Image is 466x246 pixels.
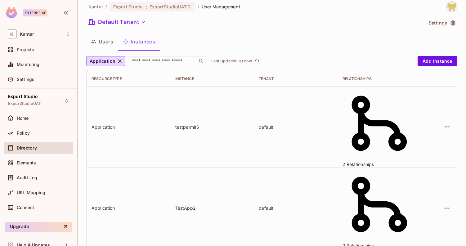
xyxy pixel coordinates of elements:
[23,9,47,16] div: Enterprise
[17,131,30,136] span: Policy
[113,4,143,10] span: Export Studio
[7,29,17,38] span: K
[17,160,36,165] span: Elements
[17,116,29,121] span: Home
[202,4,240,10] span: User Management
[17,47,34,52] span: Projects
[86,56,125,66] button: Application
[17,77,34,82] span: Settings
[259,205,333,211] div: default
[252,57,261,65] span: Click to refresh data
[447,2,457,12] img: Girishankar.VP@kantar.com
[17,62,40,67] span: Monitoring
[86,17,148,27] button: Default Tenant
[175,205,249,211] div: TestApp2
[253,57,261,65] button: refresh
[5,222,72,232] button: Upgrade
[118,34,160,49] button: Instances
[17,145,37,150] span: Directory
[86,34,118,49] button: Users
[254,58,260,64] span: refresh
[17,190,46,195] span: URL Mapping
[92,124,165,130] div: Application
[17,175,37,180] span: Audit Log
[6,7,17,18] img: SReyMgAAAABJRU5ErkJggg==
[145,4,147,9] span: :
[259,76,333,81] div: Tenant
[343,87,416,168] div: 2 Relationships
[175,76,249,81] div: Instance
[259,124,333,130] div: default
[92,205,165,211] div: Application
[89,4,103,10] span: the active workspace
[92,76,165,81] div: Resource type
[426,18,457,28] button: Settings
[105,4,107,10] li: /
[20,32,34,37] span: Workspace: Kantar
[8,94,38,99] span: Export Studio
[90,57,115,65] span: Application
[17,205,34,210] span: Connect
[175,124,249,130] div: testpermit5
[418,56,457,66] button: Add Instance
[8,101,41,106] span: ExportStudioUAT
[150,4,186,10] span: ExportStudioUAT
[198,4,199,10] li: /
[343,76,416,81] div: Relationships
[211,59,252,64] p: Last Updated just now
